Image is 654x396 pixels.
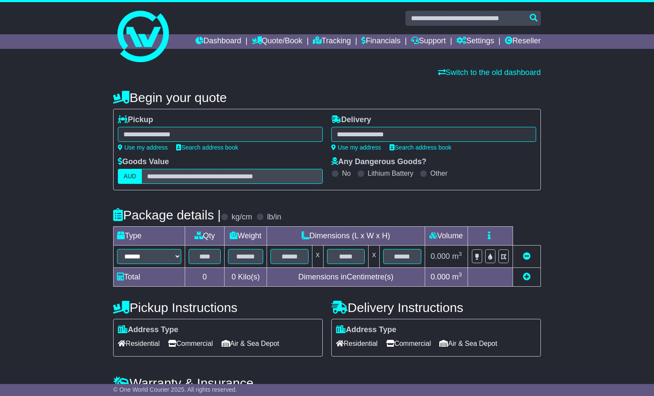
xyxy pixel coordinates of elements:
[195,34,241,49] a: Dashboard
[431,273,450,281] span: 0.000
[331,144,381,151] a: Use my address
[118,115,153,125] label: Pickup
[336,325,396,335] label: Address Type
[118,169,142,184] label: AUD
[113,300,323,315] h4: Pickup Instructions
[113,386,237,393] span: © One World Courier 2025. All rights reserved.
[224,227,267,246] td: Weight
[118,144,168,151] a: Use my address
[113,208,221,222] h4: Package details |
[459,251,462,257] sup: 3
[439,337,497,350] span: Air & Sea Depot
[523,252,531,261] a: Remove this item
[231,213,252,222] label: kg/cm
[185,268,225,287] td: 0
[368,169,414,177] label: Lithium Battery
[431,252,450,261] span: 0.000
[118,337,159,350] span: Residential
[336,337,378,350] span: Residential
[176,144,238,151] a: Search address book
[313,34,351,49] a: Tracking
[113,376,540,390] h4: Warranty & Insurance
[361,34,400,49] a: Financials
[369,246,380,268] td: x
[114,268,185,287] td: Total
[231,273,236,281] span: 0
[390,144,451,151] a: Search address book
[438,68,541,77] a: Switch to the old dashboard
[456,34,494,49] a: Settings
[331,300,541,315] h4: Delivery Instructions
[523,273,531,281] a: Add new item
[331,157,426,167] label: Any Dangerous Goods?
[222,337,279,350] span: Air & Sea Depot
[452,273,462,281] span: m
[312,246,323,268] td: x
[267,227,425,246] td: Dimensions (L x W x H)
[331,115,371,125] label: Delivery
[185,227,225,246] td: Qty
[425,227,468,246] td: Volume
[118,157,169,167] label: Goods Value
[252,34,303,49] a: Quote/Book
[459,271,462,278] sup: 3
[168,337,213,350] span: Commercial
[505,34,541,49] a: Reseller
[452,252,462,261] span: m
[411,34,446,49] a: Support
[430,169,447,177] label: Other
[267,268,425,287] td: Dimensions in Centimetre(s)
[267,213,281,222] label: lb/in
[342,169,351,177] label: No
[386,337,431,350] span: Commercial
[114,227,185,246] td: Type
[118,325,178,335] label: Address Type
[113,90,540,105] h4: Begin your quote
[224,268,267,287] td: Kilo(s)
